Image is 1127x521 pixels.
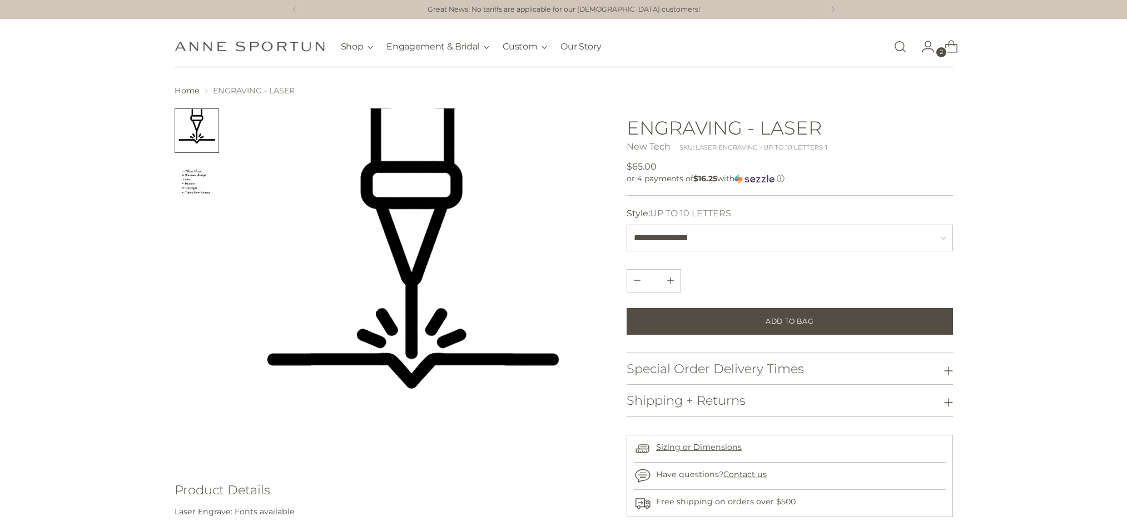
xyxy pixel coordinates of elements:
button: Add product quantity [627,270,647,292]
a: New Tech [627,141,671,152]
button: Change image to image 2 [175,160,219,204]
button: Change image to image 1 [175,108,219,153]
span: Add to Bag [766,316,813,326]
button: Shop [341,34,374,59]
a: Great News! No tariffs are applicable for our [DEMOGRAPHIC_DATA] customers! [428,4,700,15]
a: Home [175,86,200,96]
label: Style: [627,207,731,220]
h3: Special Order Delivery Times [627,362,804,376]
span: 2 [936,47,946,57]
button: Subtract product quantity [661,270,681,292]
div: Laser Engrave: Fonts available [175,506,590,518]
a: Open search modal [889,36,911,58]
button: Add to Bag [627,308,953,335]
div: or 4 payments of with [627,173,953,184]
img: Sezzle [734,174,774,184]
button: Custom [503,34,547,59]
div: SKU: LASER ENGRAVING - UP TO 10 LETTERS-1 [679,143,827,152]
a: Anne Sportun Fine Jewellery [175,41,325,52]
p: Free shipping on orders over $500 [656,496,796,508]
input: Product quantity [641,270,667,292]
a: Our Story [560,34,601,59]
button: Special Order Delivery Times [627,353,953,385]
p: Have questions? [656,469,767,480]
button: Engagement & Bridal [386,34,489,59]
div: or 4 payments of$16.25withSezzle Click to learn more about Sezzle [627,173,953,184]
h1: ENGRAVING - LASER [627,117,953,138]
span: $16.25 [693,173,717,183]
h3: Shipping + Returns [627,394,746,408]
a: Open cart modal [936,36,958,58]
img: ENGRAVING - LASER [235,108,590,464]
span: ENGRAVING - LASER [213,86,295,96]
a: Go to the account page [912,36,935,58]
h3: Product Details [175,483,590,497]
button: Shipping + Returns [627,385,953,416]
span: UP TO 10 LETTERS [650,208,731,219]
a: Sizing or Dimensions [656,442,742,452]
a: Contact us [723,469,767,479]
nav: breadcrumbs [175,85,953,97]
span: $65.00 [627,160,657,173]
